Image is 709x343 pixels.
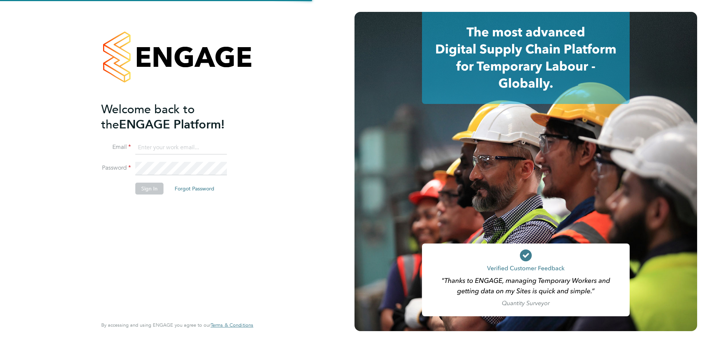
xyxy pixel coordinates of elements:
button: Sign In [135,183,164,195]
a: Terms & Conditions [211,322,253,328]
input: Enter your work email... [135,141,227,154]
button: Forgot Password [169,183,220,195]
span: Welcome back to the [101,102,195,132]
label: Password [101,164,131,172]
h2: ENGAGE Platform! [101,102,246,132]
span: By accessing and using ENGAGE you agree to our [101,322,253,328]
label: Email [101,143,131,151]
